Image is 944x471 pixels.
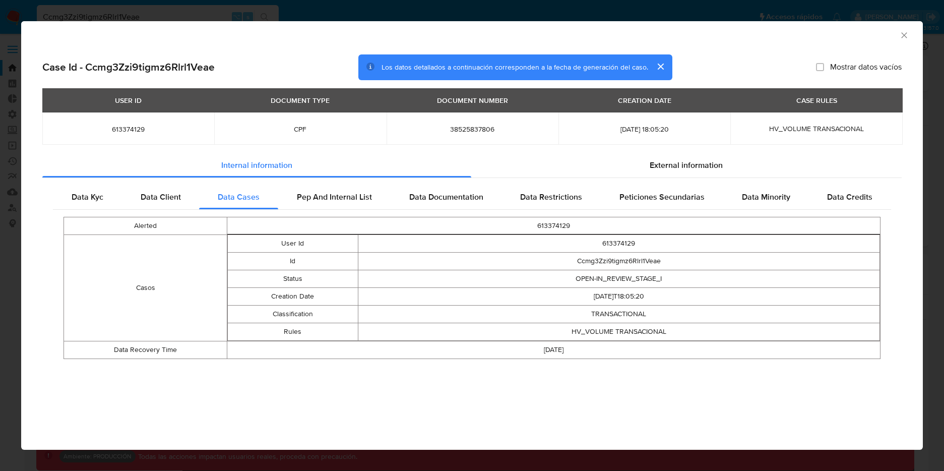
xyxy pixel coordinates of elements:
[297,191,372,203] span: Pep And Internal List
[358,323,879,341] td: HV_VOLUME TRANSACIONAL
[358,253,879,270] td: Ccmg3Zzi9tigmz6Rlrl1Veae
[228,288,358,306] td: Creation Date
[827,191,872,203] span: Data Credits
[358,235,879,253] td: 613374129
[520,191,582,203] span: Data Restrictions
[358,288,879,306] td: [DATE]T18:05:20
[431,92,514,109] div: DOCUMENT NUMBER
[816,63,824,71] input: Mostrar datos vacíos
[358,270,879,288] td: OPEN-IN_REVIEW_STAGE_I
[21,21,923,450] div: closure-recommendation-modal
[830,62,902,72] span: Mostrar datos vacíos
[899,30,908,39] button: Cerrar ventana
[790,92,843,109] div: CASE RULES
[64,341,227,359] td: Data Recovery Time
[72,191,103,203] span: Data Kyc
[265,92,336,109] div: DOCUMENT TYPE
[227,341,880,359] td: [DATE]
[42,153,902,178] div: Detailed info
[228,306,358,323] td: Classification
[409,191,483,203] span: Data Documentation
[650,159,723,171] span: External information
[64,235,227,341] td: Casos
[742,191,790,203] span: Data Minority
[53,185,891,209] div: Detailed internal info
[228,323,358,341] td: Rules
[399,125,546,134] span: 38525837806
[228,253,358,270] td: Id
[358,306,879,323] td: TRANSACTIONAL
[228,235,358,253] td: User Id
[612,92,677,109] div: CREATION DATE
[226,125,374,134] span: CPF
[54,125,202,134] span: 613374129
[769,124,864,134] span: HV_VOLUME TRANSACIONAL
[648,54,672,79] button: cerrar
[571,125,718,134] span: [DATE] 18:05:20
[228,270,358,288] td: Status
[382,62,648,72] span: Los datos detallados a continuación corresponden a la fecha de generación del caso.
[619,191,705,203] span: Peticiones Secundarias
[109,92,148,109] div: USER ID
[218,191,260,203] span: Data Cases
[64,217,227,235] td: Alerted
[141,191,181,203] span: Data Client
[42,61,215,74] h2: Case Id - Ccmg3Zzi9tigmz6Rlrl1Veae
[227,217,880,235] td: 613374129
[221,159,292,171] span: Internal information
